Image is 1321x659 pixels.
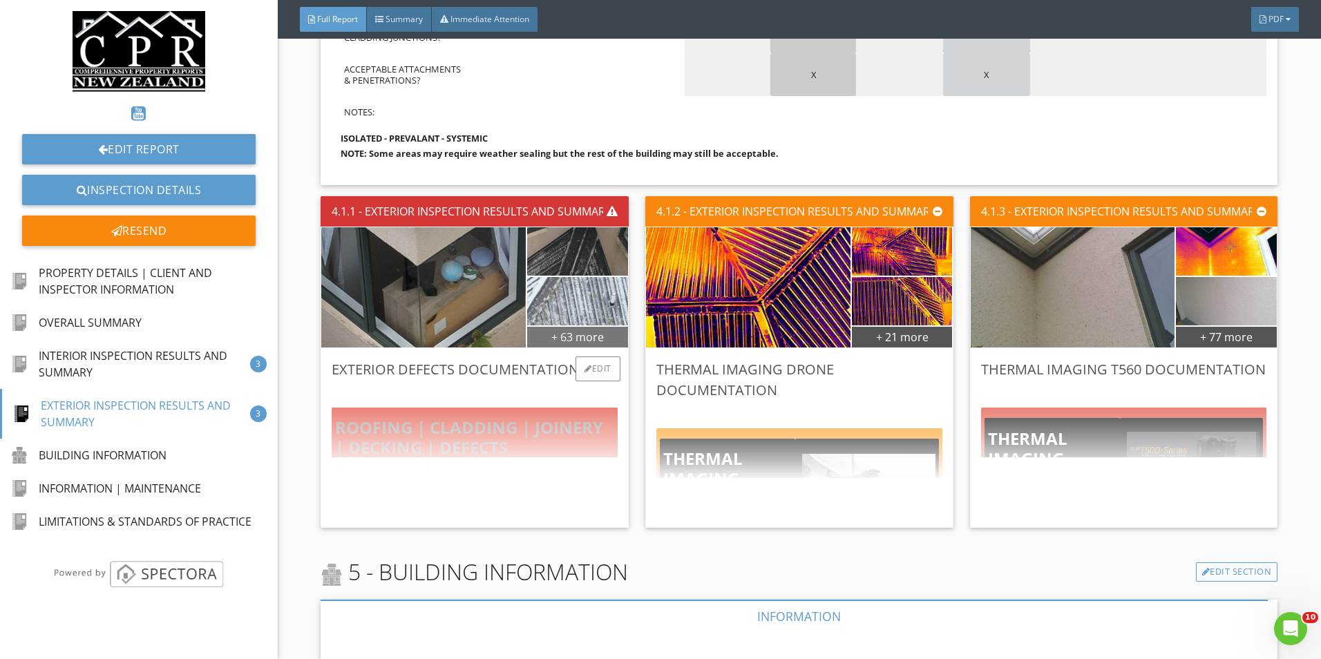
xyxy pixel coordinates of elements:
span: Immediate Attention [450,13,529,25]
div: 4.1.3 - EXTERIOR INSPECTION RESULTS AND SUMMARY [981,203,1253,220]
img: powered_by_spectora_2.png [51,560,226,587]
span: NOTES: [344,106,374,118]
div: 3 [250,356,267,372]
img: data [560,137,936,438]
span: & PENETRATIONS? [344,74,421,86]
img: data [497,241,658,362]
div: 4.1.1 - EXTERIOR INSPECTION RESULTS AND SUMMARY [332,203,603,220]
td: X [770,53,856,96]
div: LIMITATIONS & STANDARDS OF PRACTICE [11,513,251,530]
div: 3 [250,405,267,422]
div: + 63 more [527,325,628,347]
div: + 77 more [1176,325,1277,347]
img: data [223,137,625,438]
span: 5 - BUILDING INFORMATION [321,555,628,589]
div: INFORMATION | MAINTENANCE [11,480,201,497]
span: ACCEPTABLE ATTACHMENTS [344,63,461,75]
img: data [826,191,978,312]
img: data [1146,191,1306,312]
img: data [497,191,658,312]
span: PDF [1268,13,1284,25]
a: Edit Section [1196,562,1278,582]
img: CPRNZ_LOGO.png [73,11,205,93]
iframe: Intercom live chat [1274,612,1307,645]
img: data [1146,241,1306,362]
span: 10 [1302,612,1318,623]
td: X [943,53,1030,96]
div: 4.1.2 - EXTERIOR INSPECTION RESULTS AND SUMMARY [656,203,928,220]
strong: ISOLATED - PREVALANT - SYSTEMIC [341,132,488,144]
img: data [872,137,1273,438]
div: THERMAL IMAGING T560 DOCUMENTATION [981,359,1267,380]
img: data [826,241,978,362]
div: + 21 more [852,325,953,347]
div: EXTERIOR INSPECTION RESULTS AND SUMMARY [13,397,250,430]
div: EXTERIOR DEFECTS DOCUMENTATION [332,359,618,380]
div: OVERALL SUMMARY [11,314,142,331]
a: Inspection Details [22,175,256,205]
div: Resend [22,216,256,246]
div: THERMAL IMAGING DRONE DOCUMENTATION [656,359,942,401]
a: Edit Report [22,134,256,164]
span: Full Report [317,13,358,25]
div: Edit [576,356,620,381]
div: INTERIOR INSPECTION RESULTS AND SUMMARY [11,347,250,381]
div: PROPERTY DETAILS | CLIENT AND INSPECTOR INFORMATION [11,265,267,298]
div: BUILDING INFORMATION [11,447,167,464]
strong: NOTE: Some areas may require weather sealing but the rest of the building may still be acceptable. [341,147,779,160]
span: Summary [386,13,423,25]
